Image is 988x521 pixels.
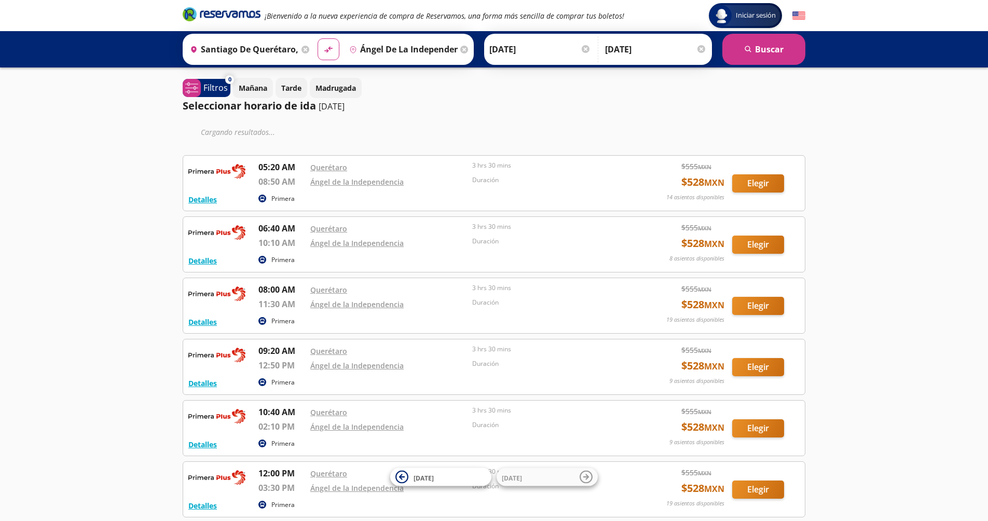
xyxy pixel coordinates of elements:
span: $ 528 [681,174,724,190]
p: 08:00 AM [258,283,305,296]
button: Detalles [188,194,217,205]
em: ¡Bienvenido a la nueva experiencia de compra de Reservamos, una forma más sencilla de comprar tus... [265,11,624,21]
button: Elegir [732,236,784,254]
p: 9 asientos disponibles [669,377,724,386]
small: MXN [704,483,724,495]
small: MXN [698,408,711,416]
p: [DATE] [319,100,345,113]
small: MXN [698,347,711,354]
p: Madrugada [315,83,356,93]
p: 03:30 PM [258,482,305,494]
p: 19 asientos disponibles [666,499,724,508]
small: MXN [704,177,724,188]
button: Detalles [188,317,217,327]
button: Detalles [188,255,217,266]
button: [DATE] [497,468,598,486]
img: RESERVAMOS [188,467,245,488]
span: $ 555 [681,222,711,233]
p: 8 asientos disponibles [669,254,724,263]
p: 3 hrs 30 mins [472,467,629,476]
button: Tarde [276,78,307,98]
button: Madrugada [310,78,362,98]
span: $ 555 [681,467,711,478]
small: MXN [704,238,724,250]
p: 10:10 AM [258,237,305,249]
a: Querétaro [310,346,347,356]
button: English [792,9,805,22]
input: Opcional [605,36,707,62]
a: Ángel de la Independencia [310,361,404,371]
button: Detalles [188,378,217,389]
small: MXN [698,163,711,171]
p: 3 hrs 30 mins [472,345,629,354]
button: Elegir [732,174,784,193]
span: $ 555 [681,406,711,417]
small: MXN [704,299,724,311]
img: RESERVAMOS [188,222,245,243]
button: 0Filtros [183,79,230,97]
button: Elegir [732,358,784,376]
p: Primera [271,194,295,203]
button: Detalles [188,500,217,511]
p: Duración [472,175,629,185]
p: Duración [472,482,629,491]
img: RESERVAMOS [188,161,245,182]
span: $ 555 [681,283,711,294]
p: Duración [472,237,629,246]
p: Mañana [239,83,267,93]
p: Filtros [203,81,228,94]
img: RESERVAMOS [188,345,245,365]
p: Duración [472,298,629,307]
p: Primera [271,500,295,510]
i: Brand Logo [183,6,260,22]
span: $ 555 [681,345,711,355]
span: $ 555 [681,161,711,172]
a: Ángel de la Independencia [310,422,404,432]
button: [DATE] [390,468,491,486]
button: Elegir [732,481,784,499]
input: Elegir Fecha [489,36,591,62]
p: 02:10 PM [258,420,305,433]
button: Detalles [188,439,217,450]
button: Elegir [732,297,784,315]
small: MXN [698,285,711,293]
p: 19 asientos disponibles [666,316,724,324]
span: Iniciar sesión [732,10,780,21]
span: $ 528 [681,358,724,374]
small: MXN [698,224,711,232]
p: Primera [271,317,295,326]
p: 14 asientos disponibles [666,193,724,202]
p: Primera [271,439,295,448]
p: 3 hrs 30 mins [472,222,629,231]
input: Buscar Origen [186,36,299,62]
small: MXN [704,361,724,372]
a: Querétaro [310,224,347,234]
input: Buscar Destino [345,36,458,62]
span: $ 528 [681,481,724,496]
p: 05:20 AM [258,161,305,173]
small: MXN [704,422,724,433]
span: [DATE] [502,473,522,482]
p: Duración [472,420,629,430]
img: RESERVAMOS [188,406,245,427]
p: 09:20 AM [258,345,305,357]
a: Ángel de la Independencia [310,238,404,248]
a: Querétaro [310,162,347,172]
p: Primera [271,378,295,387]
img: RESERVAMOS [188,283,245,304]
span: $ 528 [681,297,724,312]
p: Seleccionar horario de ida [183,98,316,114]
button: Elegir [732,419,784,437]
span: $ 528 [681,236,724,251]
p: 08:50 AM [258,175,305,188]
p: Primera [271,255,295,265]
a: Ángel de la Independencia [310,483,404,493]
p: Tarde [281,83,301,93]
p: 10:40 AM [258,406,305,418]
a: Querétaro [310,285,347,295]
a: Ángel de la Independencia [310,299,404,309]
span: $ 528 [681,419,724,435]
span: [DATE] [414,473,434,482]
p: 3 hrs 30 mins [472,406,629,415]
span: 0 [228,75,231,84]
